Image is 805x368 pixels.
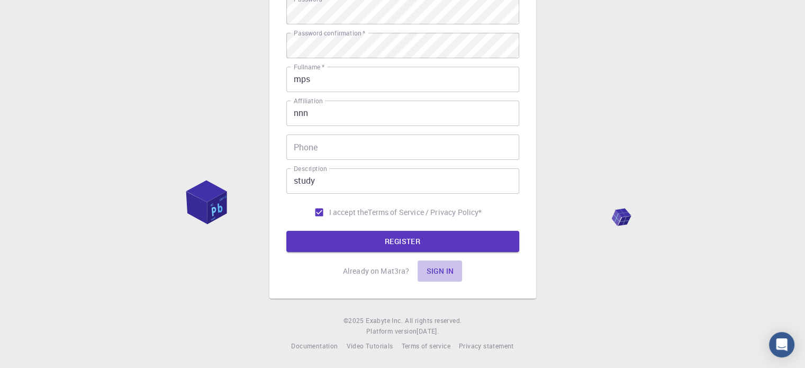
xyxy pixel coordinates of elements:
a: Documentation [291,341,338,352]
span: Terms of service [401,342,450,350]
a: Video Tutorials [346,341,393,352]
label: Fullname [294,62,324,71]
span: Documentation [291,342,338,350]
p: Already on Mat3ra? [343,266,410,276]
label: Affiliation [294,96,322,105]
a: Terms of Service / Privacy Policy* [368,207,482,218]
span: Platform version [366,326,417,337]
a: Exabyte Inc. [366,316,403,326]
p: Terms of Service / Privacy Policy * [368,207,482,218]
label: Description [294,164,327,173]
span: Video Tutorials [346,342,393,350]
span: All rights reserved. [405,316,462,326]
button: REGISTER [286,231,519,252]
span: [DATE] . [417,327,439,335]
span: © 2025 [343,316,366,326]
div: Open Intercom Messenger [769,332,794,357]
a: Terms of service [401,341,450,352]
a: [DATE]. [417,326,439,337]
span: I accept the [329,207,368,218]
span: Exabyte Inc. [366,316,403,325]
span: Privacy statement [459,342,514,350]
a: Privacy statement [459,341,514,352]
button: Sign in [418,261,462,282]
label: Password confirmation [294,29,365,38]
